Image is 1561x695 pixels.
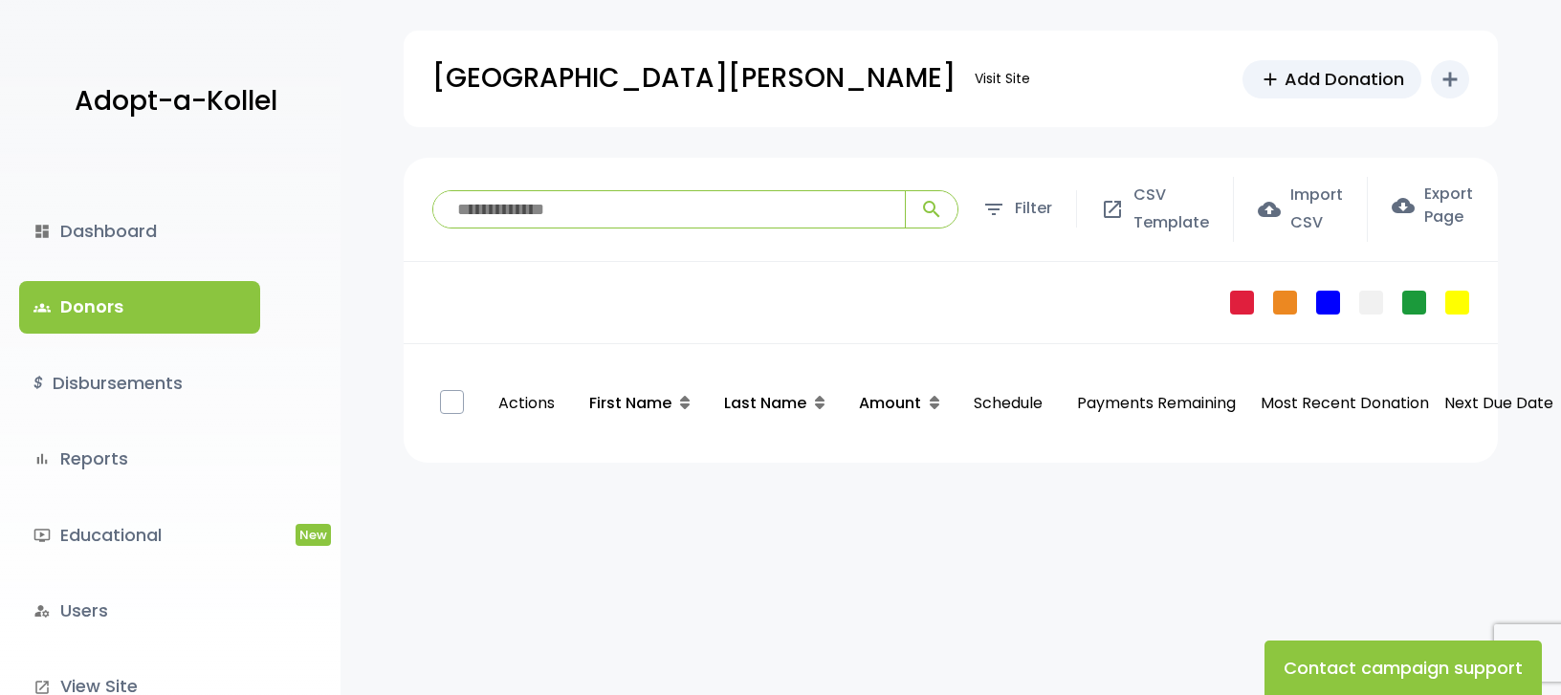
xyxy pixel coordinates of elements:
span: add [1260,69,1281,90]
span: search [920,198,943,221]
i: ondemand_video [33,527,51,544]
span: groups [33,299,51,316]
label: Export Page [1392,183,1473,228]
i: bar_chart [33,450,51,467]
p: Schedule [964,371,1052,437]
span: filter_list [982,198,1005,221]
p: [GEOGRAPHIC_DATA][PERSON_NAME] [432,54,956,102]
span: CSV Template [1133,182,1209,237]
i: manage_accounts [33,602,51,619]
p: Next Due Date [1444,390,1553,418]
a: Visit Site [965,60,1040,98]
i: dashboard [33,223,51,240]
a: ondemand_videoEducationalNew [19,510,260,561]
span: Import CSV [1290,182,1343,237]
span: Filter [1015,195,1052,223]
button: add [1431,60,1469,98]
span: First Name [589,392,671,414]
button: Contact campaign support [1264,641,1542,695]
button: search [905,191,957,228]
a: Adopt-a-Kollel [65,55,277,148]
p: Adopt-a-Kollel [75,77,277,125]
a: groupsDonors [19,281,260,333]
p: Actions [489,371,564,437]
span: open_in_new [1101,198,1124,221]
span: Add Donation [1285,66,1404,92]
span: Amount [859,392,921,414]
a: dashboardDashboard [19,206,260,257]
i: $ [33,370,43,398]
a: manage_accountsUsers [19,585,260,637]
i: add [1439,68,1462,91]
p: Payments Remaining [1067,371,1245,437]
a: bar_chartReports [19,433,260,485]
span: Last Name [724,392,806,414]
a: $Disbursements [19,358,260,409]
span: New [296,524,331,546]
p: Most Recent Donation [1261,390,1429,418]
span: cloud_download [1392,194,1415,217]
a: addAdd Donation [1242,60,1421,98]
span: cloud_upload [1258,198,1281,221]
